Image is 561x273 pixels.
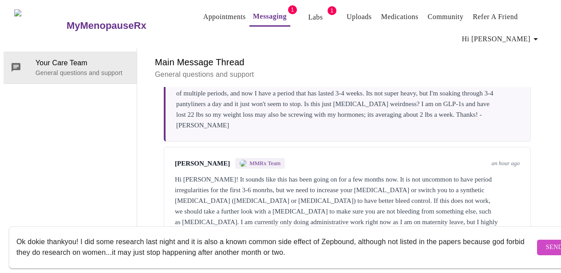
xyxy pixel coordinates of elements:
span: MMRx Team [249,160,280,167]
a: Refer a Friend [473,11,518,23]
span: an hour ago [491,160,520,167]
div: Hi [PERSON_NAME]! It sounds like this has been going on for a few months now. It is not uncommon ... [175,174,520,238]
img: MMRX [240,160,247,167]
div: Hi [PERSON_NAME], I have a question- I have had no problems with the HRT, but suddenly I have had... [176,77,520,131]
h6: Main Message Thread [155,55,540,69]
p: General questions and support [36,68,130,77]
a: Messaging [253,10,287,23]
a: Community [428,11,464,23]
a: Medications [381,11,418,23]
button: Hi [PERSON_NAME] [458,30,545,48]
button: Refer a Friend [469,8,521,26]
div: Your Care TeamGeneral questions and support [4,51,137,83]
button: Uploads [343,8,375,26]
button: Appointments [200,8,249,26]
span: 1 [288,5,297,14]
span: [PERSON_NAME] [175,160,230,167]
textarea: Send a message about your appointment [16,233,535,261]
button: Labs [301,8,330,26]
button: Messaging [249,8,290,27]
span: 1 [328,6,336,15]
a: Uploads [347,11,372,23]
button: Medications [377,8,422,26]
p: General questions and support [155,69,540,80]
h3: MyMenopauseRx [67,20,146,32]
a: Appointments [203,11,246,23]
img: MyMenopauseRx Logo [14,9,65,43]
a: MyMenopauseRx [65,10,182,41]
span: Your Care Team [36,58,130,68]
a: Labs [308,11,323,24]
button: Community [424,8,467,26]
span: Hi [PERSON_NAME] [462,33,541,45]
